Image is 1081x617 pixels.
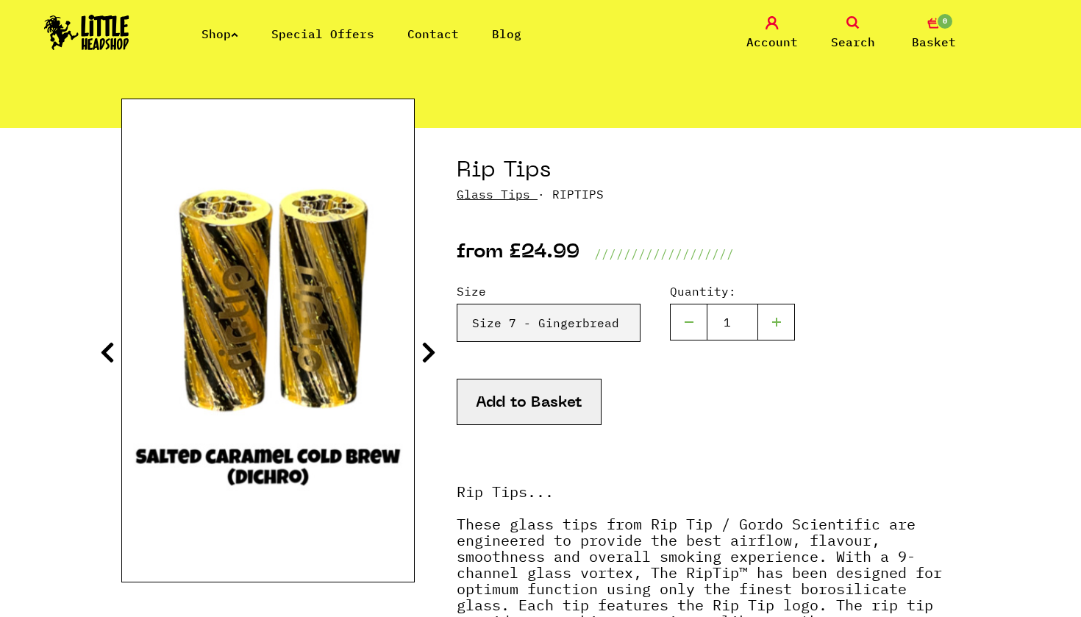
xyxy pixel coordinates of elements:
[457,157,960,185] h1: Rip Tips
[457,379,602,425] button: Add to Basket
[457,185,960,203] p: · RIPTIPS
[122,158,414,523] img: Rip Tips image 4
[457,245,579,263] p: from £24.99
[670,282,795,300] label: Quantity:
[457,282,641,300] label: Size
[44,15,129,50] img: Little Head Shop Logo
[912,33,956,51] span: Basket
[594,245,734,263] p: ///////////////////
[707,304,758,340] input: 1
[271,26,374,41] a: Special Offers
[831,33,875,51] span: Search
[897,16,971,51] a: 0 Basket
[816,16,890,51] a: Search
[457,187,530,201] a: Glass Tips
[936,13,954,30] span: 0
[201,26,238,41] a: Shop
[407,26,459,41] a: Contact
[492,26,521,41] a: Blog
[746,33,798,51] span: Account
